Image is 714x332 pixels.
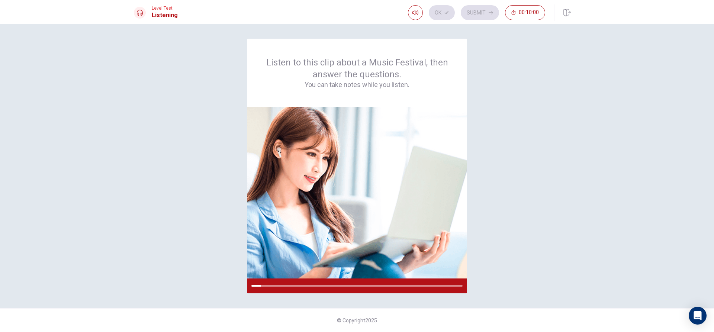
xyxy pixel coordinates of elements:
span: © Copyright 2025 [337,318,377,323]
span: Level Test [152,6,178,11]
button: 00:10:00 [505,5,545,20]
div: Listen to this clip about a Music Festival, then answer the questions. [265,57,449,89]
div: Open Intercom Messenger [689,307,707,325]
h1: Listening [152,11,178,20]
span: 00:10:00 [519,10,539,16]
img: passage image [247,107,467,278]
h4: You can take notes while you listen. [265,80,449,89]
